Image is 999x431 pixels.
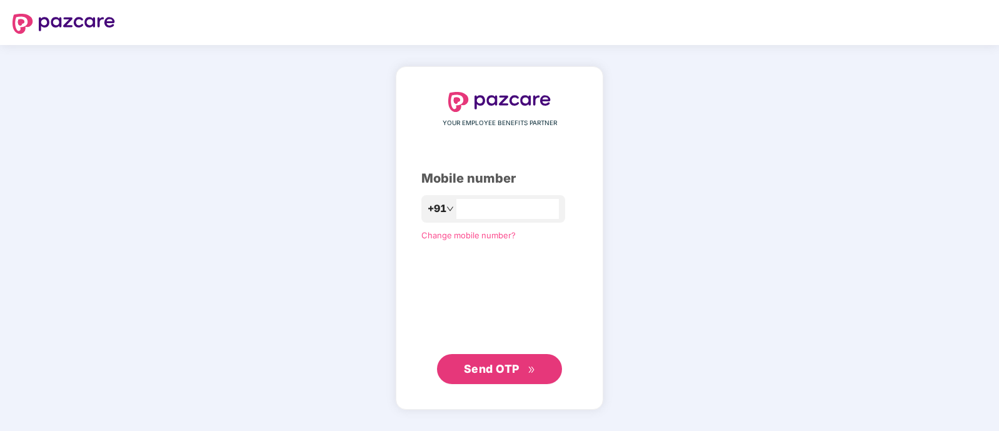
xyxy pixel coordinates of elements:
[428,201,446,216] span: +91
[437,354,562,384] button: Send OTPdouble-right
[528,366,536,374] span: double-right
[448,92,551,112] img: logo
[443,118,557,128] span: YOUR EMPLOYEE BENEFITS PARTNER
[421,230,516,240] a: Change mobile number?
[446,205,454,213] span: down
[421,169,578,188] div: Mobile number
[13,14,115,34] img: logo
[464,362,520,375] span: Send OTP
